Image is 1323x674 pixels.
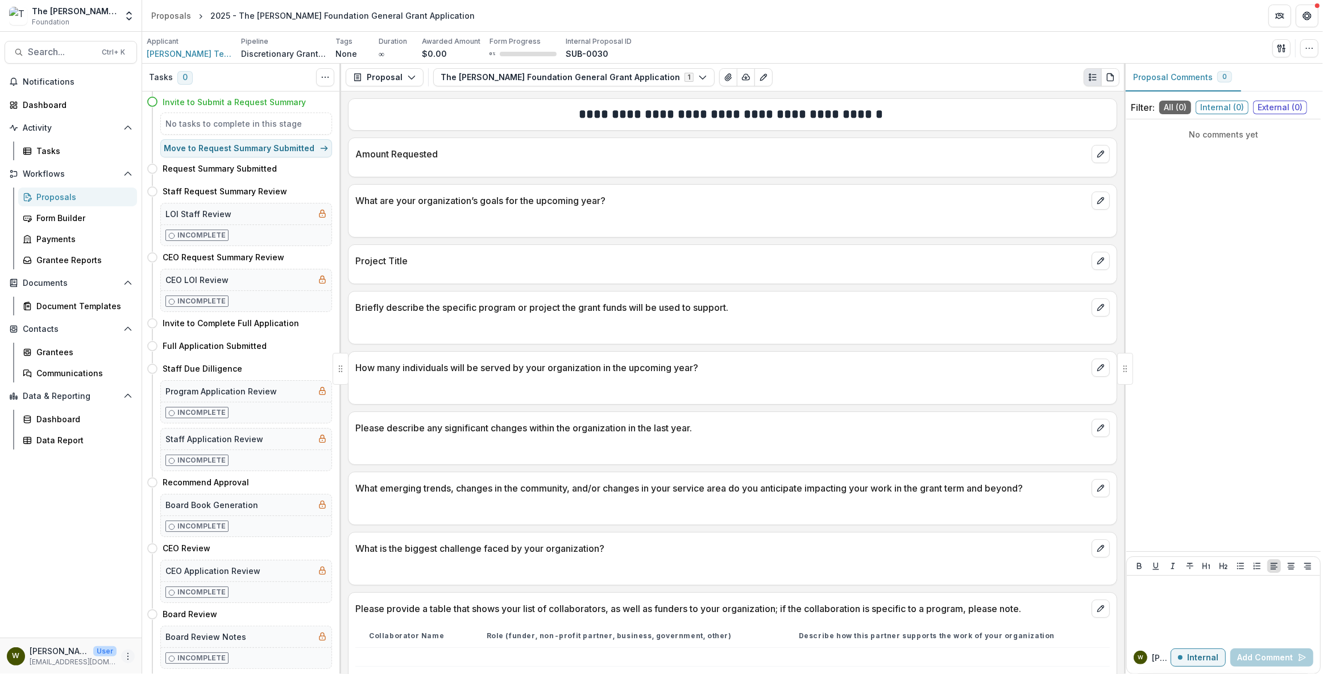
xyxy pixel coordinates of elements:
button: edit [1092,298,1110,317]
p: Please describe any significant changes within the organization in the last year. [355,421,1087,435]
p: Incomplete [177,407,226,418]
div: Proposals [36,191,128,203]
span: 0 [177,71,193,85]
h4: Staff Request Summary Review [163,185,287,197]
h5: No tasks to complete in this stage [165,118,327,130]
button: Open Workflows [5,165,137,183]
div: Grantees [36,346,128,358]
nav: breadcrumb [147,7,479,24]
span: External ( 0 ) [1253,101,1307,114]
button: Heading 1 [1200,559,1213,573]
p: None [335,48,357,60]
p: Internal Proposal ID [566,36,632,47]
p: How many individuals will be served by your organization in the upcoming year? [355,361,1087,375]
button: Move to Request Summary Submitted [160,139,332,157]
span: Internal ( 0 ) [1196,101,1249,114]
button: Notifications [5,73,137,91]
p: What emerging trends, changes in the community, and/or changes in your service area do you antici... [355,481,1087,495]
span: All ( 0 ) [1159,101,1191,114]
a: Grantees [18,343,137,361]
p: Please provide a table that shows your list of collaborators, as well as funders to your organiza... [355,602,1087,615]
h5: CEO Application Review [165,565,260,577]
button: Proposal [346,68,424,86]
p: Internal [1187,653,1218,663]
p: Discretionary Grants Pipeline [241,48,326,60]
th: Describe how this partner supports the work of your organization [785,625,1110,648]
button: Get Help [1296,5,1318,27]
span: Search... [28,47,95,57]
p: Tags [335,36,352,47]
button: edit [1092,419,1110,437]
button: Bullet List [1234,559,1247,573]
button: The [PERSON_NAME] Foundation General Grant Application1 [433,68,715,86]
span: Foundation [32,17,69,27]
p: Awarded Amount [422,36,480,47]
button: edit [1092,539,1110,557]
h5: Board Book Generation [165,499,258,511]
div: Proposals [151,10,191,22]
button: Open entity switcher [121,5,137,27]
h4: Request Summary Submitted [163,163,277,174]
button: Align Left [1267,559,1281,573]
p: Briefly describe the specific program or project the grant funds will be used to support. [355,301,1087,314]
a: Document Templates [18,297,137,315]
div: Ctrl + K [99,46,127,59]
a: Dashboard [18,410,137,428]
span: Documents [23,278,119,288]
th: Role (funder, non-profit partner, business, government, other) [473,625,785,648]
div: Wes [13,652,20,660]
p: Incomplete [177,230,226,240]
div: The [PERSON_NAME] Foundation Workflow Sandbox [32,5,117,17]
p: No comments yet [1131,128,1316,140]
h4: CEO Review [163,542,210,554]
a: Dashboard [5,95,137,114]
h4: Board Review [163,608,217,620]
div: Document Templates [36,300,128,312]
h5: LOI Staff Review [165,208,231,220]
p: Duration [379,36,407,47]
p: SUB-0030 [566,48,608,60]
p: Amount Requested [355,147,1087,161]
p: Incomplete [177,455,226,465]
a: Communications [18,364,137,382]
h4: Full Application Submitted [163,340,267,352]
button: Proposal Comments [1124,64,1241,91]
p: User [93,646,117,656]
th: Collaborator Name [355,625,473,648]
h5: Board Review Notes [165,631,246,643]
button: Add Comment [1230,648,1313,667]
button: Plaintext view [1084,68,1102,86]
span: Activity [23,123,119,133]
a: Grantee Reports [18,251,137,269]
button: edit [1092,600,1110,618]
h5: CEO LOI Review [165,274,229,286]
a: Proposals [147,7,196,24]
h4: Staff Due Dilligence [163,363,242,375]
div: Tasks [36,145,128,157]
button: Bold [1133,559,1146,573]
button: Edit as form [754,68,773,86]
button: Align Center [1284,559,1298,573]
a: Proposals [18,188,137,206]
button: Internal [1171,648,1226,667]
div: Form Builder [36,212,128,224]
p: [EMAIL_ADDRESS][DOMAIN_NAME] [30,657,117,667]
img: The Frist Foundation Workflow Sandbox [9,7,27,25]
p: Filter: [1131,101,1155,114]
button: Align Right [1301,559,1314,573]
h4: Recommend Approval [163,476,249,488]
p: 0 % [490,50,495,58]
div: Dashboard [23,99,128,111]
button: Heading 2 [1217,559,1230,573]
button: edit [1092,192,1110,210]
div: Wes [1138,655,1143,660]
p: ∞ [379,48,384,60]
button: View Attached Files [719,68,737,86]
h5: Program Application Review [165,385,277,397]
p: Pipeline [241,36,268,47]
span: Notifications [23,77,132,87]
span: Workflows [23,169,119,179]
p: $0.00 [422,48,447,60]
a: Data Report [18,431,137,450]
a: [PERSON_NAME] Test Nonprofit [147,48,232,60]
